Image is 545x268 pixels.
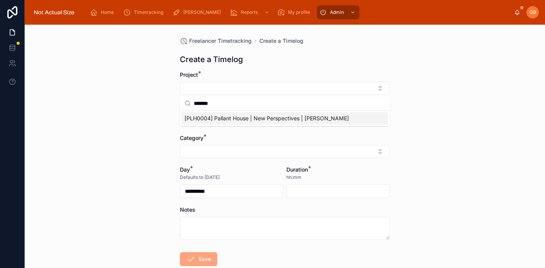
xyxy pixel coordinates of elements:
div: Suggestions [180,111,390,126]
a: Admin [317,5,359,19]
a: Freelancer Timetracking [180,37,252,45]
span: Category [180,135,203,141]
span: Timetracking [134,9,163,15]
img: App logo [31,6,78,19]
div: scrollable content [84,4,514,21]
span: Home [101,9,114,15]
a: Timetracking [121,5,169,19]
span: [PLH0004] Pallant House | New Perspectives | [PERSON_NAME] [184,115,349,122]
span: Defaults to [DATE] [180,174,220,180]
a: My profile [275,5,315,19]
span: hh:mm [286,174,301,180]
button: Select Button [180,82,390,95]
span: Notes [180,206,195,213]
span: Admin [330,9,344,15]
span: GB [530,9,536,15]
a: Home [88,5,119,19]
a: Reports [228,5,273,19]
span: [PERSON_NAME] [183,9,221,15]
span: Reports [241,9,258,15]
button: Select Button [180,145,390,158]
span: My profile [288,9,310,15]
a: Create a Timelog [259,37,303,45]
a: [PERSON_NAME] [170,5,226,19]
span: Freelancer Timetracking [189,37,252,45]
span: Day [180,166,190,173]
span: Duration [286,166,308,173]
h1: Create a Timelog [180,54,243,65]
span: Project [180,71,198,78]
